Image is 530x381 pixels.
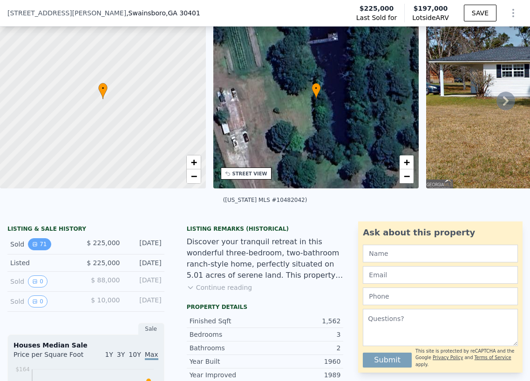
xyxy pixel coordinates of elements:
input: Email [363,266,518,284]
div: Houses Median Sale [14,341,158,350]
div: Sold [10,295,78,307]
button: SAVE [464,5,496,21]
div: [DATE] [127,238,161,250]
span: $ 10,000 [91,296,120,304]
div: LISTING & SALE HISTORY [7,225,164,234]
div: Property details [187,303,344,311]
a: Zoom out [400,169,414,183]
span: $ 88,000 [91,276,120,284]
button: View historical data [28,295,48,307]
div: 1989 [265,370,340,380]
div: Finished Sqft [190,316,265,326]
div: Ask about this property [363,226,518,239]
span: 1Y [105,351,113,358]
div: [DATE] [127,295,161,307]
div: STREET VIEW [232,170,267,177]
div: [DATE] [127,275,161,287]
div: Sold [10,275,78,287]
div: Bedrooms [190,330,265,339]
div: Discover your tranquil retreat in this wonderful three-bedroom, two-bathroom ranch-style home, pe... [187,236,344,281]
span: − [404,170,410,182]
div: Bathrooms [190,343,265,353]
div: Year Built [190,357,265,366]
span: • [312,84,321,93]
div: 2 [265,343,340,353]
div: 1960 [265,357,340,366]
span: + [190,156,197,168]
span: • [98,84,108,93]
tspan: $164 [15,366,30,373]
div: Listed [10,258,78,267]
span: 3Y [117,351,125,358]
span: [STREET_ADDRESS][PERSON_NAME] [7,8,126,18]
span: Lotside ARV [412,13,448,22]
button: View historical data [28,238,51,250]
span: $225,000 [360,4,394,13]
span: Max [145,351,158,360]
button: Show Options [504,4,523,22]
a: Zoom in [187,155,201,169]
div: Listing Remarks (Historical) [187,225,344,233]
button: View historical data [28,275,48,287]
span: , GA 30401 [166,9,200,17]
span: $ 225,000 [87,259,120,267]
div: 1,562 [265,316,340,326]
span: + [404,156,410,168]
div: This site is protected by reCAPTCHA and the Google and apply. [415,348,518,368]
button: Submit [363,353,412,368]
div: [DATE] [127,258,161,267]
a: Privacy Policy [433,355,463,360]
div: Sold [10,238,78,250]
span: $197,000 [414,5,448,12]
button: Continue reading [187,283,252,292]
span: 10Y [129,351,141,358]
a: Zoom in [400,155,414,169]
div: 3 [265,330,340,339]
span: − [190,170,197,182]
div: Price per Square Foot [14,350,86,365]
div: ([US_STATE] MLS #10482042) [223,197,307,203]
span: , Swainsboro [126,8,200,18]
div: • [312,83,321,99]
input: Phone [363,287,518,305]
span: $ 225,000 [87,239,120,247]
div: Year Improved [190,370,265,380]
span: Last Sold for [356,13,397,22]
a: Terms of Service [475,355,511,360]
input: Name [363,245,518,262]
div: • [98,83,108,99]
a: Zoom out [187,169,201,183]
div: Sale [138,323,164,335]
